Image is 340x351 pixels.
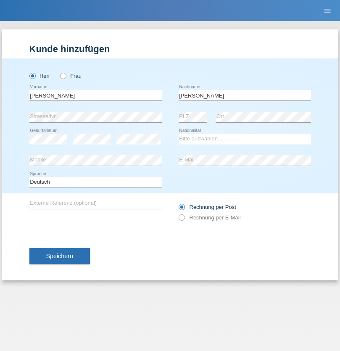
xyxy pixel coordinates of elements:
label: Frau [60,73,82,79]
h1: Kunde hinzufügen [29,44,311,54]
input: Frau [60,73,66,78]
label: Herr [29,73,50,79]
i: menu [323,7,332,15]
label: Rechnung per Post [179,204,236,210]
a: menu [319,8,336,13]
input: Rechnung per Post [179,204,184,214]
input: Rechnung per E-Mail [179,214,184,225]
label: Rechnung per E-Mail [179,214,241,221]
input: Herr [29,73,35,78]
button: Speichern [29,248,90,264]
span: Speichern [46,253,73,259]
